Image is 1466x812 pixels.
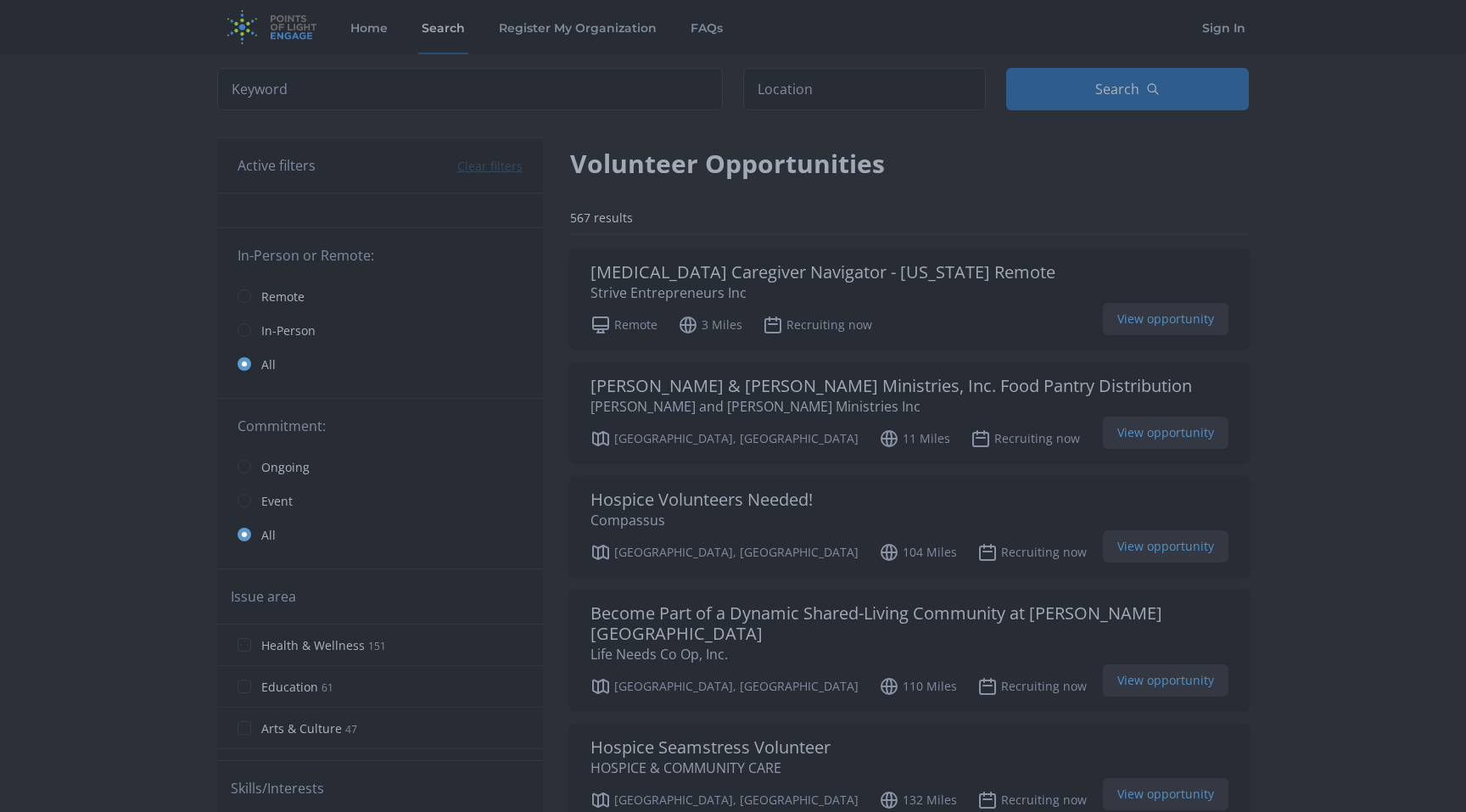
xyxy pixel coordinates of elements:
span: Ongoing [261,459,310,476]
h2: Volunteer Opportunities [570,144,885,182]
legend: Skills/Interests [231,778,324,798]
p: [PERSON_NAME] and [PERSON_NAME] Ministries Inc [590,396,1192,417]
p: 104 Miles [879,542,957,563]
span: View opportunity [1103,530,1228,563]
span: Health & Wellness [261,637,365,654]
p: 132 Miles [879,790,957,810]
input: Health & Wellness 151 [238,638,251,652]
a: Become Part of a Dynamic Shared-Living Community at [PERSON_NAME][GEOGRAPHIC_DATA] Life Needs Co ... [570,590,1249,710]
p: [GEOGRAPHIC_DATA], [GEOGRAPHIC_DATA] [590,790,859,810]
a: Event [217,484,543,518]
p: Compassus [590,510,813,530]
button: Search [1006,68,1249,110]
span: Search [1095,79,1139,99]
input: Location [743,68,986,110]
p: Life Needs Co Op, Inc. [590,644,1228,664]
h3: [PERSON_NAME] & [PERSON_NAME] Ministries, Inc. Food Pantry Distribution [590,376,1192,396]
p: Remote [590,315,657,335]
p: Recruiting now [977,790,1087,810]
span: 61 [322,680,333,695]
p: Recruiting now [971,428,1080,449]
input: Education 61 [238,680,251,693]
span: In-Person [261,322,316,339]
h3: [MEDICAL_DATA] Caregiver Navigator - [US_STATE] Remote [590,262,1055,283]
button: Clear filters [457,158,523,175]
span: All [261,356,276,373]
span: Remote [261,288,305,305]
legend: Issue area [231,586,296,607]
a: In-Person [217,313,543,347]
h3: Active filters [238,155,316,176]
legend: In-Person or Remote: [238,245,523,266]
p: [GEOGRAPHIC_DATA], [GEOGRAPHIC_DATA] [590,676,859,697]
p: Recruiting now [763,315,872,335]
legend: Commitment: [238,416,523,436]
span: View opportunity [1103,303,1228,335]
a: All [217,518,543,552]
h3: Hospice Seamstress Volunteer [590,737,831,758]
p: 11 Miles [879,428,950,449]
p: 3 Miles [678,315,742,335]
p: [GEOGRAPHIC_DATA], [GEOGRAPHIC_DATA] [590,428,859,449]
input: Arts & Culture 47 [238,721,251,735]
span: Arts & Culture [261,720,342,737]
p: [GEOGRAPHIC_DATA], [GEOGRAPHIC_DATA] [590,542,859,563]
span: All [261,527,276,544]
span: 151 [368,639,386,653]
span: View opportunity [1103,778,1228,810]
p: Recruiting now [977,676,1087,697]
span: Event [261,493,293,510]
h3: Become Part of a Dynamic Shared-Living Community at [PERSON_NAME][GEOGRAPHIC_DATA] [590,603,1228,644]
a: Remote [217,279,543,313]
a: [MEDICAL_DATA] Caregiver Navigator - [US_STATE] Remote Strive Entrepreneurs Inc Remote 3 Miles Re... [570,249,1249,349]
p: HOSPICE & COMMUNITY CARE [590,758,831,778]
input: Keyword [217,68,723,110]
a: Ongoing [217,450,543,484]
p: Recruiting now [977,542,1087,563]
h3: Hospice Volunteers Needed! [590,490,813,510]
span: 47 [345,722,357,736]
span: Education [261,679,318,696]
span: View opportunity [1103,664,1228,697]
p: 110 Miles [879,676,957,697]
span: 567 results [570,210,633,226]
a: [PERSON_NAME] & [PERSON_NAME] Ministries, Inc. Food Pantry Distribution [PERSON_NAME] and [PERSON... [570,362,1249,462]
span: View opportunity [1103,417,1228,449]
a: Hospice Volunteers Needed! Compassus [GEOGRAPHIC_DATA], [GEOGRAPHIC_DATA] 104 Miles Recruiting no... [570,476,1249,576]
p: Strive Entrepreneurs Inc [590,283,1055,303]
a: All [217,347,543,381]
